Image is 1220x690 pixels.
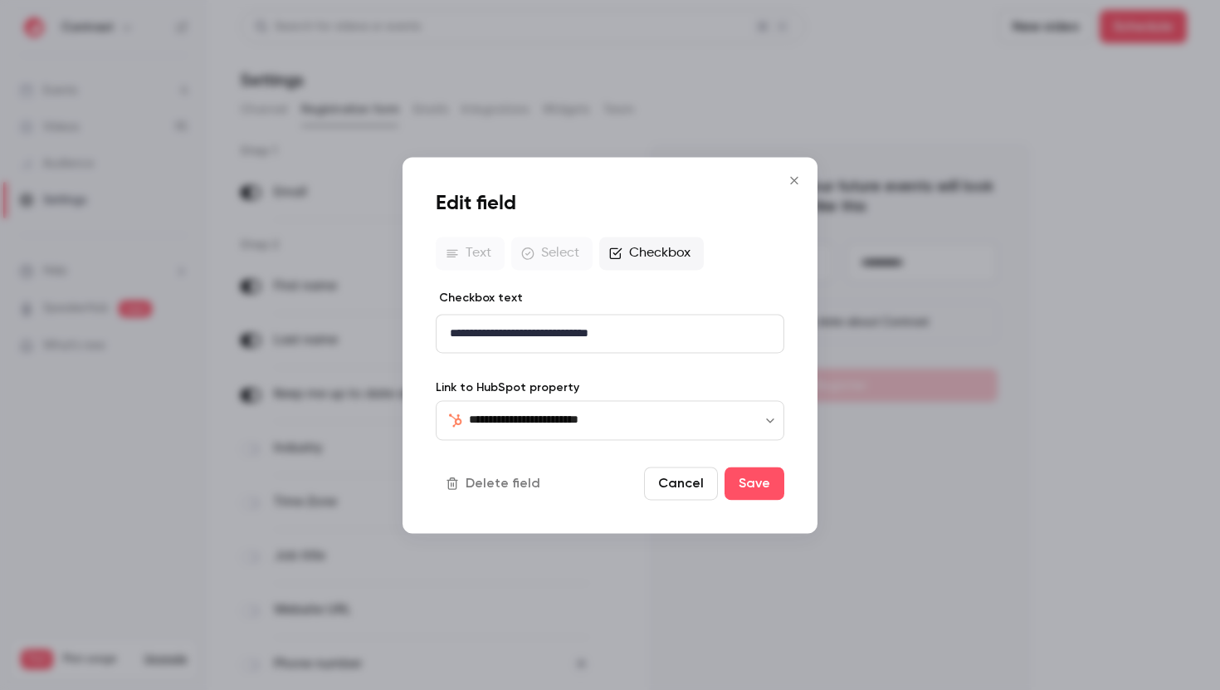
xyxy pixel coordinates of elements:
[436,190,784,217] h1: Edit field
[725,467,784,500] button: Save
[436,290,523,306] label: Checkbox text
[762,412,778,428] button: Open
[437,315,783,352] div: editor
[436,467,554,500] button: Delete field
[778,164,811,197] button: Close
[436,379,784,396] label: Link to HubSpot property
[644,467,718,500] button: Cancel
